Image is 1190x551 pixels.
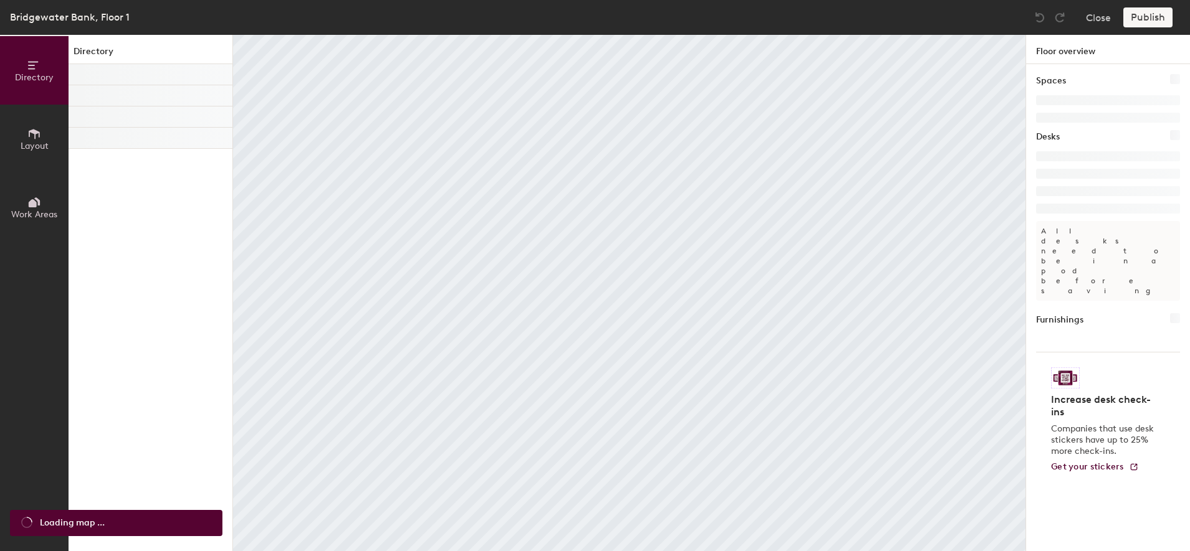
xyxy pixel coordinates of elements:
[10,9,130,25] div: Bridgewater Bank, Floor 1
[11,209,57,220] span: Work Areas
[1034,11,1046,24] img: Undo
[69,45,232,64] h1: Directory
[1036,74,1066,88] h1: Spaces
[1051,367,1080,389] img: Sticker logo
[233,35,1026,551] canvas: Map
[1036,130,1060,144] h1: Desks
[1036,221,1180,301] p: All desks need to be in a pod before saving
[1036,313,1083,327] h1: Furnishings
[1051,423,1158,457] p: Companies that use desk stickers have up to 25% more check-ins.
[1026,35,1190,64] h1: Floor overview
[40,516,105,530] span: Loading map ...
[1086,7,1111,27] button: Close
[1051,393,1158,418] h4: Increase desk check-ins
[1051,461,1124,472] span: Get your stickers
[1054,11,1066,24] img: Redo
[15,72,54,83] span: Directory
[21,141,49,151] span: Layout
[1051,462,1139,473] a: Get your stickers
